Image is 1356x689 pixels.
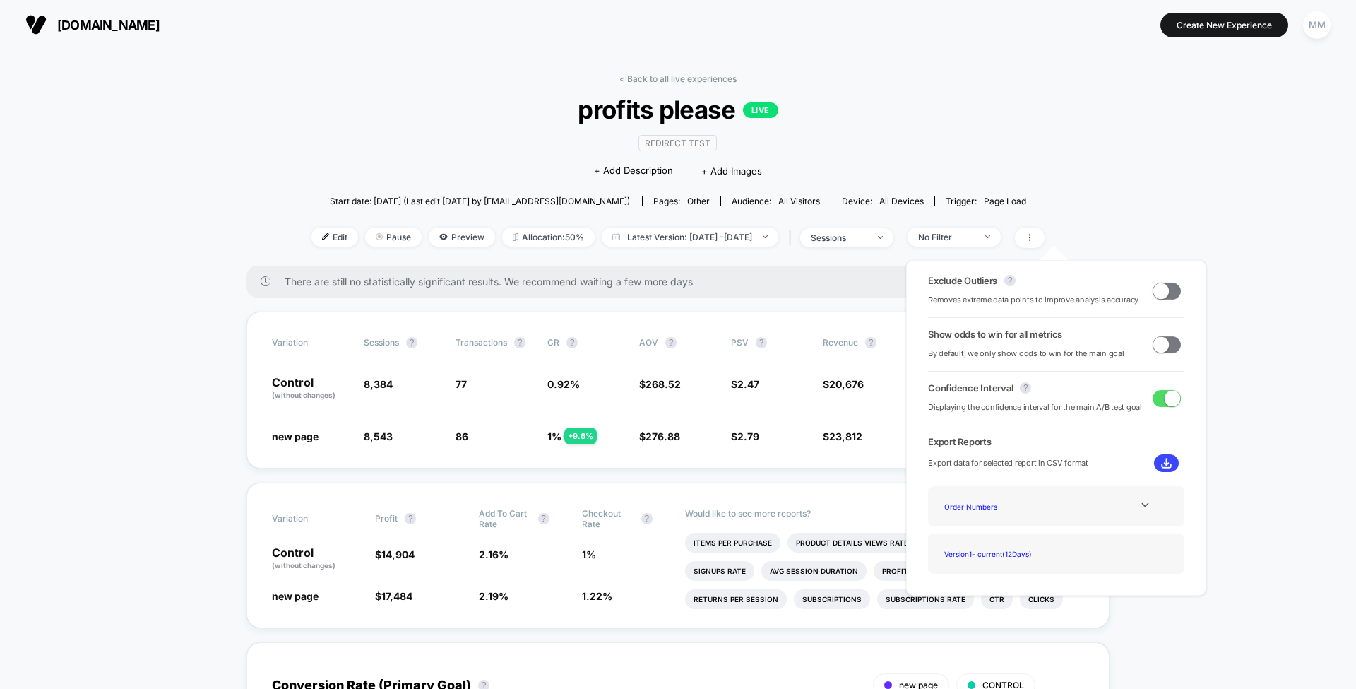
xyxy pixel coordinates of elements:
[985,235,990,238] img: end
[285,276,1081,288] span: There are still no statistically significant results. We recommend waiting a few more days
[381,548,415,560] span: 14,904
[928,382,1013,394] span: Confidence Interval
[731,378,759,390] span: $
[376,233,383,240] img: end
[1299,11,1335,40] button: MM
[1004,275,1016,286] button: ?
[365,228,422,247] span: Pause
[731,337,749,348] span: PSV
[513,233,518,241] img: rebalance
[25,14,47,35] img: Visually logo
[272,508,350,529] span: Variation
[737,378,759,390] span: 2.47
[785,228,800,248] span: |
[743,102,778,118] p: LIVE
[594,164,673,178] span: + Add Description
[547,337,559,348] span: CR
[639,430,680,442] span: $
[272,590,319,602] span: new page
[823,337,858,348] span: Revenue
[939,497,1052,516] div: Order Numbers
[865,337,876,348] button: ?
[406,337,417,348] button: ?
[330,196,630,206] span: Start date: [DATE] (Last edit [DATE] by [EMAIL_ADDRESS][DOMAIN_NAME])
[829,378,864,390] span: 20,676
[1303,11,1331,39] div: MM
[21,13,164,36] button: [DOMAIN_NAME]
[429,228,495,247] span: Preview
[381,590,412,602] span: 17,484
[685,589,787,609] li: Returns Per Session
[794,589,870,609] li: Subscriptions
[582,590,612,602] span: 1.22 %
[831,196,934,206] span: Device:
[731,430,759,442] span: $
[479,508,531,529] span: Add To Cart Rate
[405,513,416,524] button: ?
[582,508,634,529] span: Checkout Rate
[646,430,680,442] span: 276.88
[564,428,597,444] div: + 9.6 %
[918,232,975,242] div: No Filter
[928,293,1138,307] span: Removes extreme data points to improve analysis accuracy
[602,228,778,247] span: Latest Version: [DATE] - [DATE]
[456,378,467,390] span: 77
[878,236,883,239] img: end
[877,589,974,609] li: Subscriptions Rate
[502,228,595,247] span: Allocation: 50%
[638,135,717,151] span: Redirect Test
[547,378,580,390] span: 0.92 %
[641,513,653,524] button: ?
[879,196,924,206] span: all devices
[639,337,658,348] span: AOV
[619,73,737,84] a: < Back to all live experiences
[479,590,509,602] span: 2.19 %
[538,513,549,524] button: ?
[811,232,867,243] div: sessions
[375,548,415,560] span: $
[732,196,820,206] div: Audience:
[582,548,596,560] span: 1 %
[322,233,329,240] img: edit
[375,590,412,602] span: $
[653,196,710,206] div: Pages:
[928,347,1124,360] span: By default, we only show odds to win for the main goal
[547,430,561,442] span: 1 %
[639,378,681,390] span: $
[272,337,350,348] span: Variation
[787,533,917,553] li: Product Details Views Rate
[928,275,997,286] span: Exclude Outliers
[646,378,681,390] span: 268.52
[665,337,677,348] button: ?
[272,430,319,442] span: new page
[687,196,710,206] span: other
[612,233,620,240] img: calendar
[566,337,578,348] button: ?
[928,457,1088,470] span: Export data for selected report in CSV format
[685,508,1084,519] p: Would like to see more reports?
[685,533,780,553] li: Items Per Purchase
[756,337,767,348] button: ?
[479,548,509,560] span: 2.16 %
[1020,382,1031,394] button: ?
[364,430,393,442] span: 8,543
[778,196,820,206] span: All Visitors
[946,196,1026,206] div: Trigger:
[364,337,399,348] span: Sessions
[272,391,335,399] span: (without changes)
[375,513,398,524] span: Profit
[874,561,967,581] li: Profit Per Session
[928,401,1142,414] span: Displaying the confidence interval for the main A/B test goal
[311,228,358,247] span: Edit
[685,561,754,581] li: Signups Rate
[928,329,1062,340] span: Show odds to win for all metrics
[514,337,525,348] button: ?
[763,235,768,238] img: end
[272,561,335,570] span: (without changes)
[272,547,361,571] p: Control
[823,430,862,442] span: $
[928,436,1184,447] span: Export Reports
[737,430,759,442] span: 2.79
[1160,13,1288,37] button: Create New Experience
[348,95,1008,124] span: profits please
